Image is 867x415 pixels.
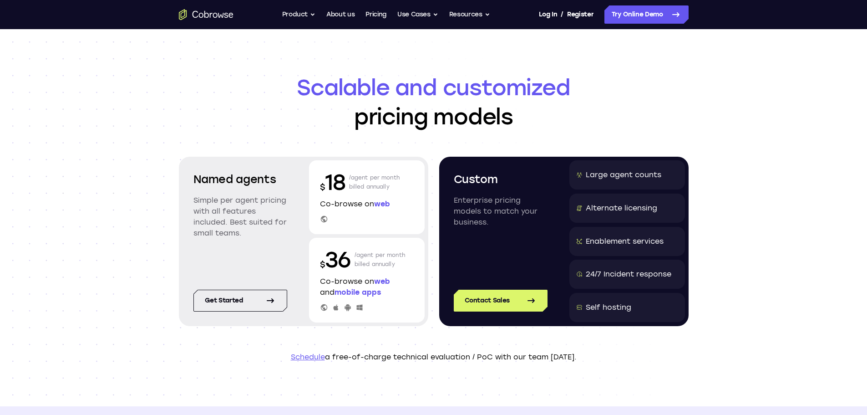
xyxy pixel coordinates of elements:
[193,171,287,188] h2: Named agents
[291,353,325,361] a: Schedule
[586,269,671,280] div: 24/7 Incident response
[374,200,390,208] span: web
[454,290,548,312] a: Contact Sales
[449,5,490,24] button: Resources
[320,182,325,192] span: $
[335,288,381,297] span: mobile apps
[539,5,557,24] a: Log In
[320,168,345,197] p: 18
[326,5,355,24] a: About us
[193,290,287,312] a: Get started
[567,5,593,24] a: Register
[179,73,689,131] h1: pricing models
[365,5,386,24] a: Pricing
[374,277,390,286] span: web
[586,302,631,313] div: Self hosting
[320,245,351,274] p: 36
[179,73,689,102] span: Scalable and customized
[454,195,548,228] p: Enterprise pricing models to match your business.
[355,245,406,274] p: /agent per month billed annually
[179,9,233,20] a: Go to the home page
[454,171,548,188] h2: Custom
[586,236,664,247] div: Enablement services
[586,203,657,214] div: Alternate licensing
[320,260,325,270] span: $
[282,5,316,24] button: Product
[561,9,563,20] span: /
[320,199,414,210] p: Co-browse on
[320,276,414,298] p: Co-browse on and
[193,195,287,239] p: Simple per agent pricing with all features included. Best suited for small teams.
[179,352,689,363] p: a free-of-charge technical evaluation / PoC with our team [DATE].
[604,5,689,24] a: Try Online Demo
[586,169,661,180] div: Large agent counts
[397,5,438,24] button: Use Cases
[349,168,400,197] p: /agent per month billed annually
